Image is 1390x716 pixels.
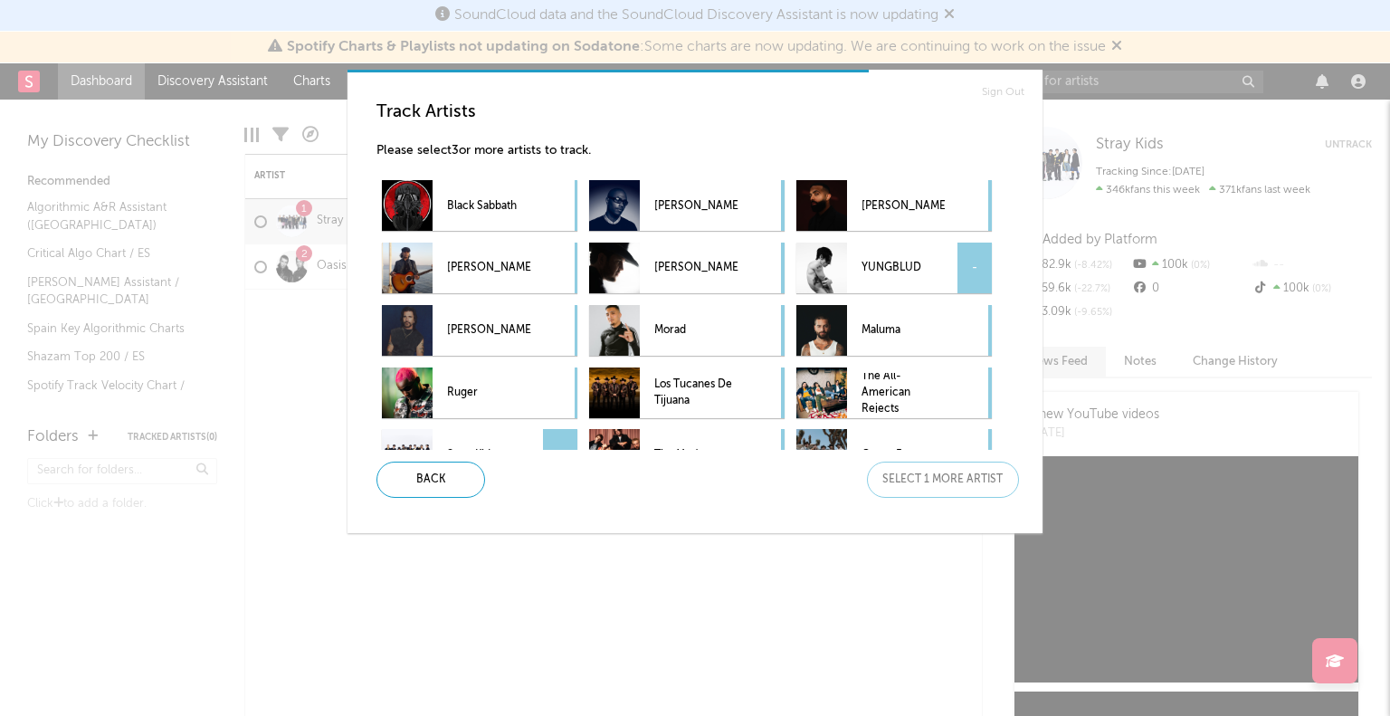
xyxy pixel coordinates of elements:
[589,305,785,356] div: Morad
[796,243,992,293] div: YUNGBLUD-
[589,368,785,418] div: Los Tucanes De Tijuana
[654,434,738,475] p: The Marías
[382,368,577,418] div: Ruger
[447,186,530,226] p: Black Sabbath
[957,243,992,293] div: -
[447,310,530,351] p: [PERSON_NAME]
[382,429,577,480] div: Stray Kids
[982,81,1024,103] a: Sign Out
[382,243,577,293] div: [PERSON_NAME]
[862,373,945,414] p: The All-American Rejects
[654,310,738,351] p: Morad
[447,248,530,289] p: [PERSON_NAME]
[589,429,785,480] div: The Marías
[654,186,738,226] p: [PERSON_NAME]
[589,243,785,293] div: [PERSON_NAME]
[382,305,577,356] div: [PERSON_NAME]
[862,248,945,289] p: YUNGBLUD
[796,429,992,480] div: Grupo Frontera
[862,310,945,351] p: Maluma
[447,373,530,414] p: Ruger
[862,186,945,226] p: [PERSON_NAME]
[796,368,992,418] div: The All-American Rejects
[589,180,785,231] div: [PERSON_NAME]
[376,140,1028,162] p: Please select 3 or more artists to track.
[382,180,577,231] div: Black Sabbath
[654,373,738,414] p: Los Tucanes De Tijuana
[447,434,530,475] p: Stray Kids
[796,305,992,356] div: Maluma
[796,180,992,231] div: [PERSON_NAME]
[376,462,485,498] div: Back
[376,101,1028,123] h3: Track Artists
[862,434,945,475] p: Grupo Frontera
[654,248,738,289] p: [PERSON_NAME]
